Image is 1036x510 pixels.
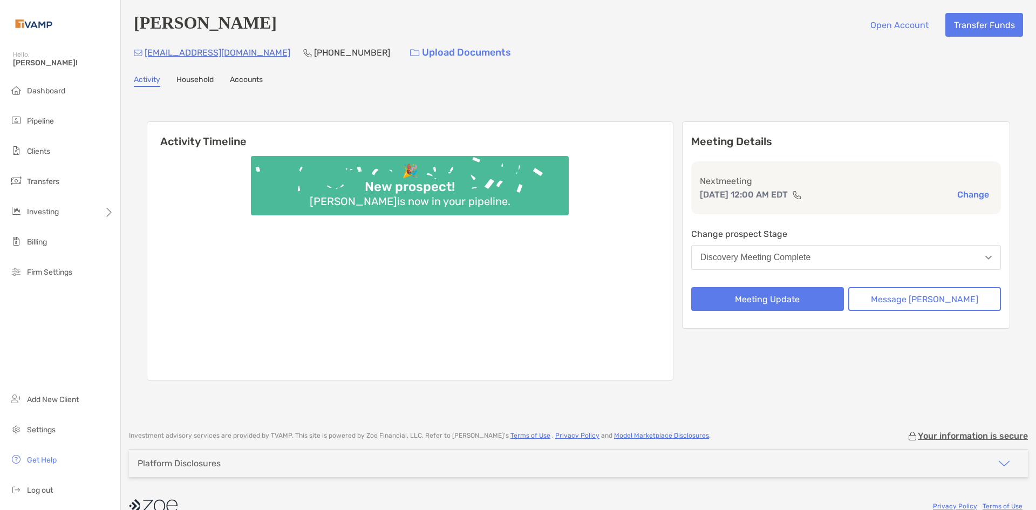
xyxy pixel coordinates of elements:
[360,179,459,195] div: New prospect!
[10,483,23,496] img: logout icon
[510,432,550,439] a: Terms of Use
[27,117,54,126] span: Pipeline
[27,147,50,156] span: Clients
[129,432,711,440] p: Investment advisory services are provided by TVAMP . This site is powered by Zoe Financial, LLC. ...
[945,13,1023,37] button: Transfer Funds
[13,4,54,43] img: Zoe Logo
[10,84,23,97] img: dashboard icon
[10,144,23,157] img: clients icon
[27,425,56,434] span: Settings
[792,191,802,199] img: communication type
[954,189,992,200] button: Change
[134,13,277,37] h4: [PERSON_NAME]
[138,458,221,468] div: Platform Disclosures
[10,174,23,187] img: transfers icon
[555,432,599,439] a: Privacy Policy
[933,502,977,510] a: Privacy Policy
[176,75,214,87] a: Household
[862,13,937,37] button: Open Account
[303,49,312,57] img: Phone Icon
[145,46,290,59] p: [EMAIL_ADDRESS][DOMAIN_NAME]
[403,41,518,64] a: Upload Documents
[134,75,160,87] a: Activity
[691,287,844,311] button: Meeting Update
[691,227,1001,241] p: Change prospect Stage
[700,174,992,188] p: Next meeting
[10,235,23,248] img: billing icon
[27,395,79,404] span: Add New Client
[27,486,53,495] span: Log out
[10,423,23,436] img: settings icon
[700,253,811,262] div: Discovery Meeting Complete
[398,164,422,179] div: 🎉
[13,58,114,67] span: [PERSON_NAME]!
[230,75,263,87] a: Accounts
[134,50,142,56] img: Email Icon
[983,502,1023,510] a: Terms of Use
[27,86,65,96] span: Dashboard
[691,245,1001,270] button: Discovery Meeting Complete
[314,46,390,59] p: [PHONE_NUMBER]
[848,287,1001,311] button: Message [PERSON_NAME]
[410,49,419,57] img: button icon
[27,237,47,247] span: Billing
[10,114,23,127] img: pipeline icon
[10,205,23,217] img: investing icon
[998,457,1011,470] img: icon arrow
[10,265,23,278] img: firm-settings icon
[10,453,23,466] img: get-help icon
[147,122,673,148] h6: Activity Timeline
[700,188,788,201] p: [DATE] 12:00 AM EDT
[27,455,57,465] span: Get Help
[305,195,515,208] div: [PERSON_NAME] is now in your pipeline.
[10,392,23,405] img: add_new_client icon
[27,268,72,277] span: Firm Settings
[27,207,59,216] span: Investing
[918,431,1028,441] p: Your information is secure
[614,432,709,439] a: Model Marketplace Disclosures
[691,135,1001,148] p: Meeting Details
[27,177,59,186] span: Transfers
[985,256,992,260] img: Open dropdown arrow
